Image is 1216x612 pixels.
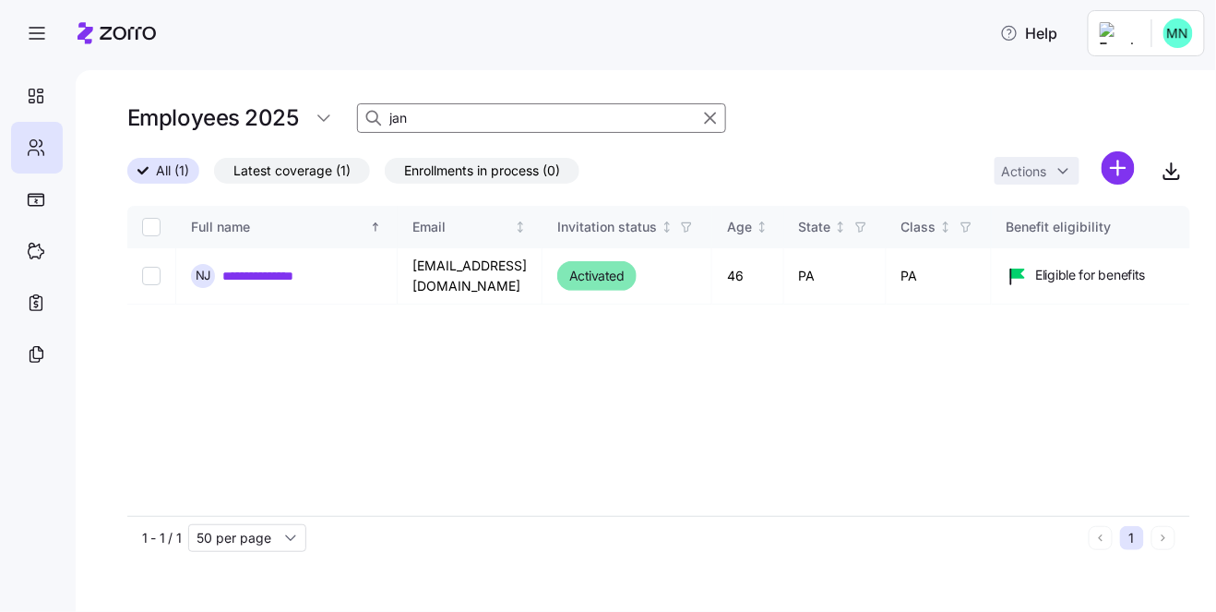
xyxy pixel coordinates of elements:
[191,217,366,237] div: Full name
[1120,526,1144,550] button: 1
[995,157,1079,185] button: Actions
[1102,151,1135,185] svg: add icon
[727,217,752,237] div: Age
[369,221,382,234] div: Sorted ascending
[127,103,298,132] h1: Employees 2025
[1151,526,1175,550] button: Next page
[156,159,189,183] span: All (1)
[514,221,527,234] div: Not sorted
[233,159,351,183] span: Latest coverage (1)
[142,267,161,285] input: Select record 1
[1089,526,1113,550] button: Previous page
[834,221,847,234] div: Not sorted
[357,103,726,133] input: Search Employees
[398,206,542,248] th: EmailNot sorted
[412,217,511,237] div: Email
[404,159,560,183] span: Enrollments in process (0)
[398,248,542,305] td: [EMAIL_ADDRESS][DOMAIN_NAME]
[887,248,992,305] td: PA
[799,217,831,237] div: State
[712,206,784,248] th: AgeNot sorted
[887,206,992,248] th: ClassNot sorted
[939,221,952,234] div: Not sorted
[756,221,769,234] div: Not sorted
[784,206,887,248] th: StateNot sorted
[1036,266,1146,284] span: Eligible for benefits
[661,221,674,234] div: Not sorted
[569,265,625,287] span: Activated
[542,206,712,248] th: Invitation statusNot sorted
[985,15,1073,52] button: Help
[1163,18,1193,48] img: b0ee0d05d7ad5b312d7e0d752ccfd4ca
[196,270,211,282] span: N J
[1000,22,1058,44] span: Help
[142,529,181,547] span: 1 - 1 / 1
[784,248,887,305] td: PA
[176,206,398,248] th: Full nameSorted ascending
[557,217,657,237] div: Invitation status
[1100,22,1137,44] img: Employer logo
[142,218,161,236] input: Select all records
[901,217,936,237] div: Class
[1002,165,1047,178] span: Actions
[712,248,784,305] td: 46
